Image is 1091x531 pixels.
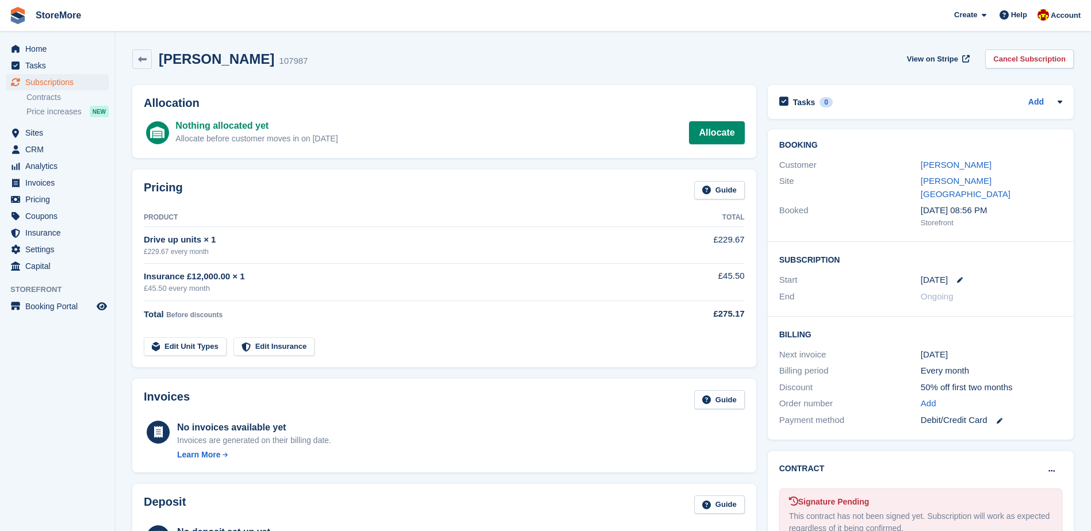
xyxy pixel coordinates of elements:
a: menu [6,175,109,191]
div: £275.17 [652,307,744,321]
h2: Booking [779,141,1062,150]
th: Total [652,209,744,227]
div: 50% off first two months [921,381,1062,394]
span: Total [144,309,164,319]
h2: Pricing [144,181,183,200]
h2: Billing [779,328,1062,340]
span: View on Stripe [907,53,958,65]
div: Site [779,175,921,201]
div: Discount [779,381,921,394]
span: Tasks [25,57,94,74]
h2: Allocation [144,97,745,110]
span: Insurance [25,225,94,241]
h2: Tasks [793,97,816,107]
div: Insurance £12,000.00 × 1 [144,270,652,283]
div: [DATE] 08:56 PM [921,204,1062,217]
div: Billing period [779,364,921,378]
a: Preview store [95,299,109,313]
span: Capital [25,258,94,274]
a: Price increases NEW [26,105,109,118]
a: Guide [694,495,745,514]
a: menu [6,41,109,57]
a: menu [6,208,109,224]
div: Payment method [779,414,921,427]
a: Learn More [177,449,331,461]
div: 0 [820,97,833,107]
div: Customer [779,159,921,172]
a: View on Stripe [902,49,972,68]
span: Home [25,41,94,57]
div: NEW [90,106,109,117]
div: Debit/Credit Card [921,414,1062,427]
div: £45.50 every month [144,283,652,294]
a: menu [6,241,109,257]
div: Every month [921,364,1062,378]
a: menu [6,298,109,314]
time: 2025-09-26 00:00:00 UTC [921,274,948,287]
span: Analytics [25,158,94,174]
span: Price increases [26,106,82,117]
span: Pricing [25,191,94,207]
span: Subscriptions [25,74,94,90]
img: Store More Team [1038,9,1049,21]
a: StoreMore [31,6,86,25]
h2: Deposit [144,495,186,514]
a: Add [921,397,936,410]
h2: Subscription [779,253,1062,265]
a: menu [6,74,109,90]
a: Edit Unit Types [144,337,227,356]
span: Sites [25,125,94,141]
a: menu [6,225,109,241]
a: Add [1028,96,1044,109]
div: Order number [779,397,921,410]
a: menu [6,57,109,74]
span: Invoices [25,175,94,191]
div: End [779,290,921,303]
a: menu [6,158,109,174]
h2: [PERSON_NAME] [159,51,274,67]
span: Before discounts [166,311,223,319]
div: Booked [779,204,921,228]
span: Settings [25,241,94,257]
div: Learn More [177,449,220,461]
td: £45.50 [652,263,744,301]
div: Allocate before customer moves in on [DATE] [175,133,338,145]
div: Invoices are generated on their billing date. [177,434,331,447]
img: stora-icon-8386f47178a22dfd0bd8f6a31ec36ba5ce8667c1dd55bd0f319d3a0aa187defe.svg [9,7,26,24]
h2: Invoices [144,390,190,409]
span: Ongoing [921,291,954,301]
a: menu [6,191,109,207]
a: menu [6,258,109,274]
div: No invoices available yet [177,421,331,434]
span: Help [1011,9,1027,21]
span: Create [954,9,977,21]
a: Edit Insurance [233,337,315,356]
div: Next invoice [779,348,921,361]
th: Product [144,209,652,227]
div: Storefront [921,217,1062,229]
span: CRM [25,141,94,157]
div: Nothing allocated yet [175,119,338,133]
a: menu [6,125,109,141]
a: [PERSON_NAME] [921,160,992,170]
span: Account [1051,10,1081,21]
h2: Contract [779,463,825,475]
div: £229.67 every month [144,247,652,257]
div: Drive up units × 1 [144,233,652,247]
a: Allocate [689,121,744,144]
span: Coupons [25,208,94,224]
div: Signature Pending [789,496,1052,508]
td: £229.67 [652,227,744,263]
div: [DATE] [921,348,1062,361]
a: menu [6,141,109,157]
div: Start [779,274,921,287]
div: 107987 [279,55,308,68]
a: Guide [694,390,745,409]
a: Contracts [26,92,109,103]
a: Guide [694,181,745,200]
span: Storefront [10,284,114,295]
a: [PERSON_NAME][GEOGRAPHIC_DATA] [921,176,1010,199]
span: Booking Portal [25,298,94,314]
a: Cancel Subscription [985,49,1074,68]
